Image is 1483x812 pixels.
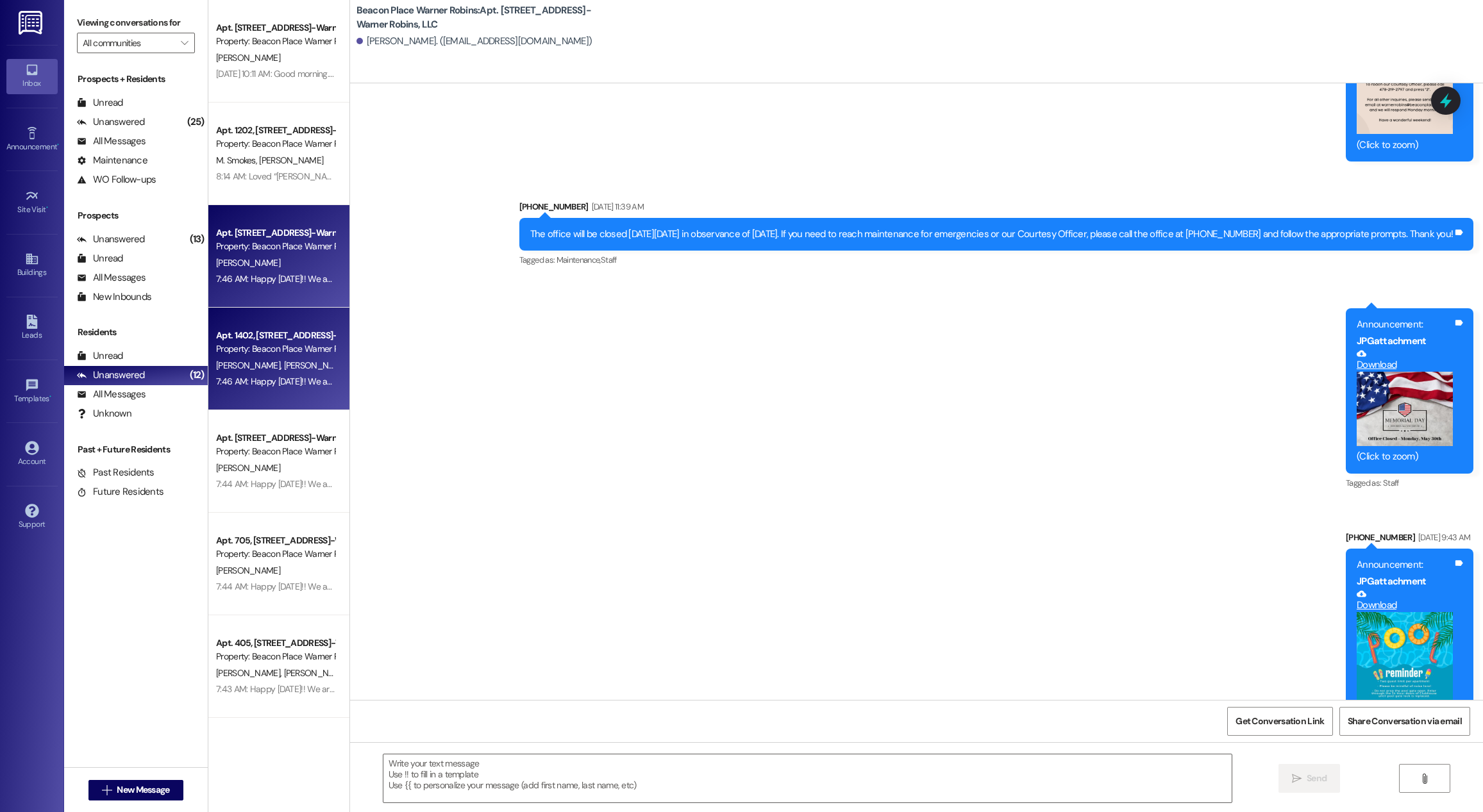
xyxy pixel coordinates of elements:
[530,228,1453,241] div: The office will be closed [DATE][DATE] in observance of [DATE]. If you need to reach maintenance ...
[77,290,151,304] div: New Inbounds
[181,38,188,48] i: 
[216,431,335,445] div: Apt. [STREET_ADDRESS]-Warner Robins, LLC
[102,785,112,795] i: 
[64,209,208,222] div: Prospects
[1357,558,1453,572] div: Announcement:
[216,257,280,269] span: [PERSON_NAME]
[216,52,280,63] span: [PERSON_NAME]
[283,667,348,679] span: [PERSON_NAME]
[216,35,335,48] div: Property: Beacon Place Warner Robins
[1227,707,1332,736] button: Get Conversation Link
[601,254,617,265] span: Staff
[216,240,335,253] div: Property: Beacon Place Warner Robins
[557,254,601,265] span: Maintenance ,
[77,13,195,33] label: Viewing conversations for
[519,251,1473,269] div: Tagged as:
[77,466,155,479] div: Past Residents
[1236,715,1324,728] span: Get Conversation Link
[77,407,131,420] div: Unknown
[216,683,1306,695] div: 7:43 AM: Happy [DATE]!! We are kicking off the weekend by hosting [DEMOGRAPHIC_DATA]-fil-a chicke...
[77,485,163,499] div: Future Residents
[1339,707,1470,736] button: Share Conversation via email
[216,667,284,679] span: [PERSON_NAME]
[1357,575,1426,588] b: JPG attachment
[216,636,335,650] div: Apt. 405, [STREET_ADDRESS]-Warner Robins, LLC
[77,349,123,363] div: Unread
[216,360,284,371] span: [PERSON_NAME]
[216,154,259,166] span: M. Smokes
[519,200,1473,218] div: [PHONE_NUMBER]
[1357,372,1453,446] button: Zoom image
[77,388,146,401] div: All Messages
[283,360,348,371] span: [PERSON_NAME]
[184,112,208,132] div: (25)
[77,115,145,129] div: Unanswered
[77,369,145,382] div: Unanswered
[77,173,156,186] div: WO Follow-ups
[1292,774,1302,784] i: 
[1357,138,1453,152] div: (Click to zoom)
[1383,477,1399,488] span: Staff
[19,11,45,35] img: ResiDesk Logo
[1415,531,1471,544] div: [DATE] 9:43 AM
[77,135,146,148] div: All Messages
[1357,450,1453,463] div: (Click to zoom)
[46,203,48,212] span: •
[6,437,58,472] a: Account
[216,547,335,561] div: Property: Beacon Place Warner Robins
[216,462,280,474] span: [PERSON_NAME]
[6,311,58,345] a: Leads
[57,140,59,149] span: •
[117,783,169,797] span: New Message
[1357,612,1453,708] button: Zoom image
[216,534,335,547] div: Apt. 705, [STREET_ADDRESS]-Warner Robins, LLC
[216,124,335,137] div: Apt. 1202, [STREET_ADDRESS]-Warner Robins, LLC
[216,445,335,458] div: Property: Beacon Place Warner Robins
[83,33,174,53] input: All communities
[1357,318,1453,331] div: Announcement:
[187,365,208,385] div: (12)
[187,229,208,249] div: (13)
[216,581,1307,592] div: 7:44 AM: Happy [DATE]!! We are kicking off the weekend by hosting [DEMOGRAPHIC_DATA]-fil-a chicke...
[6,374,58,409] a: Templates •
[216,478,1307,490] div: 7:44 AM: Happy [DATE]!! We are kicking off the weekend by hosting [DEMOGRAPHIC_DATA]-fil-a chicke...
[216,273,1307,285] div: 7:46 AM: Happy [DATE]!! We are kicking off the weekend by hosting [DEMOGRAPHIC_DATA]-fil-a chicke...
[1357,349,1453,371] a: Download
[1307,772,1327,785] span: Send
[216,376,1307,387] div: 7:46 AM: Happy [DATE]!! We are kicking off the weekend by hosting [DEMOGRAPHIC_DATA]-fil-a chicke...
[216,342,335,356] div: Property: Beacon Place Warner Robins
[356,4,613,31] b: Beacon Place Warner Robins: Apt. [STREET_ADDRESS]-Warner Robins, LLC
[216,226,335,240] div: Apt. [STREET_ADDRESS]-Warner Robins, LLC
[1346,474,1473,492] div: Tagged as:
[259,154,323,166] span: [PERSON_NAME]
[64,326,208,339] div: Residents
[216,650,335,663] div: Property: Beacon Place Warner Robins
[1420,774,1429,784] i: 
[589,200,644,213] div: [DATE] 11:39 AM
[77,252,123,265] div: Unread
[6,185,58,220] a: Site Visit •
[77,271,146,285] div: All Messages
[1357,589,1453,611] a: Download
[64,443,208,456] div: Past + Future Residents
[356,35,592,48] div: [PERSON_NAME]. ([EMAIL_ADDRESS][DOMAIN_NAME])
[6,59,58,94] a: Inbox
[216,329,335,342] div: Apt. 1402, [STREET_ADDRESS]-Warner Robins, LLC
[216,68,548,79] div: [DATE] 10:11 AM: Good morning. I don't have a response to this question. Did you send one?
[1346,531,1473,549] div: [PHONE_NUMBER]
[1357,335,1426,347] b: JPG attachment
[88,780,183,800] button: New Message
[1278,764,1341,793] button: Send
[1348,715,1462,728] span: Share Conversation via email
[49,392,51,401] span: •
[216,137,335,151] div: Property: Beacon Place Warner Robins
[77,96,123,110] div: Unread
[6,248,58,283] a: Buildings
[77,233,145,246] div: Unanswered
[216,565,280,576] span: [PERSON_NAME]
[64,72,208,86] div: Prospects + Residents
[216,21,335,35] div: Apt. [STREET_ADDRESS]-Warner Robins, LLC
[77,154,147,167] div: Maintenance
[6,500,58,534] a: Support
